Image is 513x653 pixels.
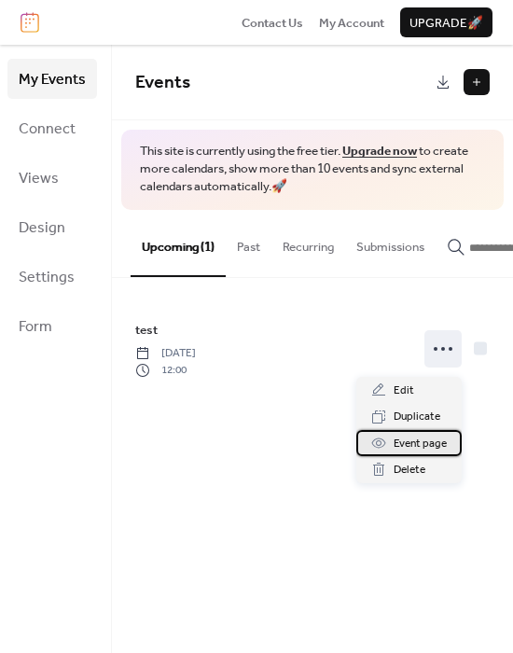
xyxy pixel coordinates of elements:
span: Event page [394,435,447,453]
span: 12:00 [135,362,196,379]
span: Views [19,164,59,193]
a: Upgrade now [342,139,417,163]
span: Duplicate [394,408,440,426]
span: Upgrade 🚀 [409,14,483,33]
span: Delete [394,461,425,479]
a: My Events [7,59,97,99]
span: Contact Us [242,14,303,33]
a: Settings [7,257,97,297]
span: Form [19,313,52,341]
a: My Account [319,13,384,32]
a: Design [7,207,97,247]
a: Views [7,158,97,198]
span: test [135,321,158,340]
span: Edit [394,382,414,400]
span: Settings [19,263,75,292]
img: logo [21,12,39,33]
span: Events [135,65,190,100]
button: Past [226,210,271,275]
a: Form [7,306,97,346]
span: Design [19,214,65,243]
button: Upgrade🚀 [400,7,492,37]
span: This site is currently using the free tier. to create more calendars, show more than 10 events an... [140,143,485,196]
a: Connect [7,108,97,148]
span: My Account [319,14,384,33]
span: Connect [19,115,76,144]
button: Submissions [345,210,436,275]
a: Contact Us [242,13,303,32]
a: test [135,320,158,340]
button: Upcoming (1) [131,210,226,277]
span: My Events [19,65,86,94]
button: Recurring [271,210,345,275]
span: [DATE] [135,345,196,362]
